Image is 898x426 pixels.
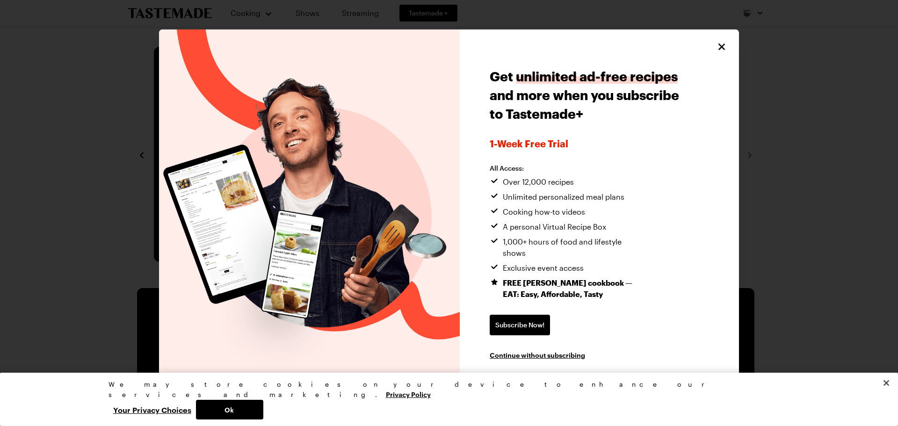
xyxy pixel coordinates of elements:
h2: All Access: [490,164,644,173]
button: Ok [196,400,263,419]
span: Over 12,000 recipes [503,176,574,188]
button: Close [876,373,897,393]
button: Continue without subscribing [490,350,585,360]
span: Cooking how-to videos [503,206,585,217]
span: Exclusive event access [503,262,584,274]
span: Unlimited personalized meal plans [503,191,624,202]
span: Subscribe Now! [495,320,544,330]
a: Subscribe Now! [490,315,550,335]
div: We may store cookies on your device to enhance our services and marketing. [109,379,782,400]
a: More information about your privacy, opens in a new tab [386,390,431,398]
button: Your Privacy Choices [109,400,196,419]
button: Close [716,41,728,53]
span: FREE [PERSON_NAME] cookbook — EAT: Easy, Affordable, Tasty [503,277,644,300]
span: 1,000+ hours of food and lifestyle shows [503,236,644,259]
div: Privacy [109,379,782,419]
img: Tastemade Plus preview image [159,29,460,397]
span: 1-week Free Trial [490,138,682,149]
span: A personal Virtual Recipe Box [503,221,606,232]
h1: Get and more when you subscribe to Tastemade+ [490,67,682,123]
span: unlimited ad-free recipes [516,69,678,84]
